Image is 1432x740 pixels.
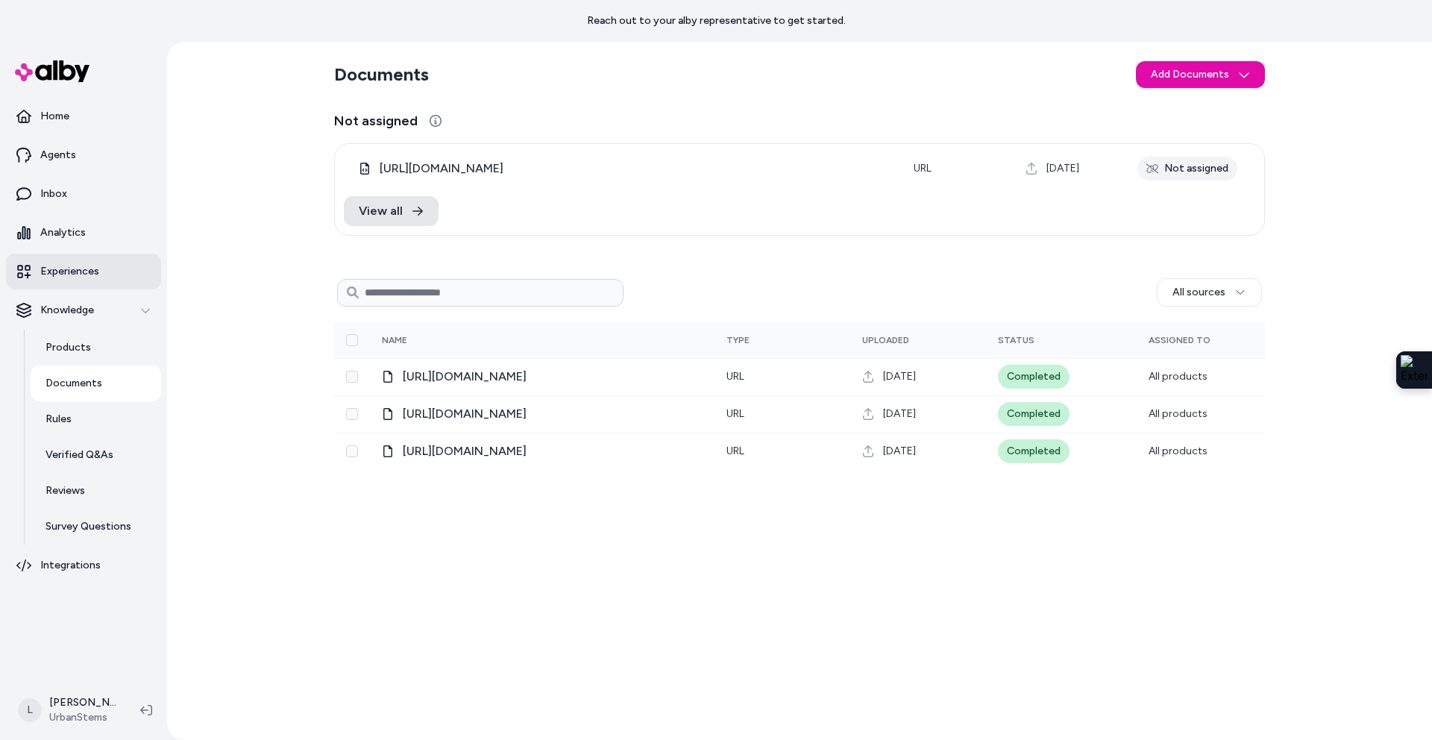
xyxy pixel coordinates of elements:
[883,369,916,384] span: [DATE]
[6,137,161,173] a: Agents
[40,225,86,240] p: Analytics
[45,340,91,355] p: Products
[1172,285,1225,300] span: All sources
[31,509,161,545] a: Survey Questions
[49,710,116,725] span: UrbanStems
[6,98,161,134] a: Home
[31,401,161,437] a: Rules
[1046,161,1079,176] span: [DATE]
[6,215,161,251] a: Analytics
[998,402,1070,426] div: Completed
[359,160,890,178] div: c5e9669c-905f-5fa6-952d-f5893088e1fc.html
[40,186,67,201] p: Inbox
[382,334,494,346] div: Name
[1149,335,1210,345] span: Assigned To
[40,109,69,124] p: Home
[40,303,94,318] p: Knowledge
[9,686,128,734] button: L[PERSON_NAME]UrbanStems
[382,442,703,460] div: Care-instructions-peonies
[334,63,429,87] h2: Documents
[1157,278,1262,307] button: All sources
[998,439,1070,463] div: Completed
[45,483,85,498] p: Reviews
[45,412,72,427] p: Rules
[40,148,76,163] p: Agents
[382,368,703,386] div: about
[6,176,161,212] a: Inbox
[862,335,909,345] span: Uploaded
[31,473,161,509] a: Reviews
[998,365,1070,389] div: Completed
[587,13,846,28] p: Reach out to your alby representative to get started.
[403,405,527,423] span: [URL][DOMAIN_NAME]
[1137,157,1237,181] div: Not assigned
[31,437,161,473] a: Verified Q&As
[45,376,102,391] p: Documents
[6,254,161,289] a: Experiences
[883,407,916,421] span: [DATE]
[45,519,131,534] p: Survey Questions
[40,264,99,279] p: Experiences
[1149,445,1208,457] span: All products
[40,558,101,573] p: Integrations
[403,442,527,460] span: [URL][DOMAIN_NAME]
[380,160,503,178] span: [URL][DOMAIN_NAME]
[1149,370,1208,383] span: All products
[726,445,744,457] span: URL
[31,366,161,401] a: Documents
[914,162,932,175] span: URL
[31,330,161,366] a: Products
[1149,407,1208,420] span: All products
[45,448,113,462] p: Verified Q&As
[726,335,750,345] span: Type
[49,695,116,710] p: [PERSON_NAME]
[382,405,703,423] div: care-instructions-plants
[346,371,358,383] button: Select row
[998,335,1034,345] span: Status
[15,60,89,82] img: alby Logo
[346,334,358,346] button: Select all
[403,368,527,386] span: [URL][DOMAIN_NAME]
[1136,61,1265,88] button: Add Documents
[726,370,744,383] span: URL
[359,202,403,220] span: View all
[346,408,358,420] button: Select row
[6,548,161,583] a: Integrations
[334,110,418,131] span: Not assigned
[346,445,358,457] button: Select row
[726,407,744,420] span: URL
[1401,355,1428,385] img: Extension Icon
[344,196,439,226] a: View all
[6,292,161,328] button: Knowledge
[883,444,916,459] span: [DATE]
[18,698,42,722] span: L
